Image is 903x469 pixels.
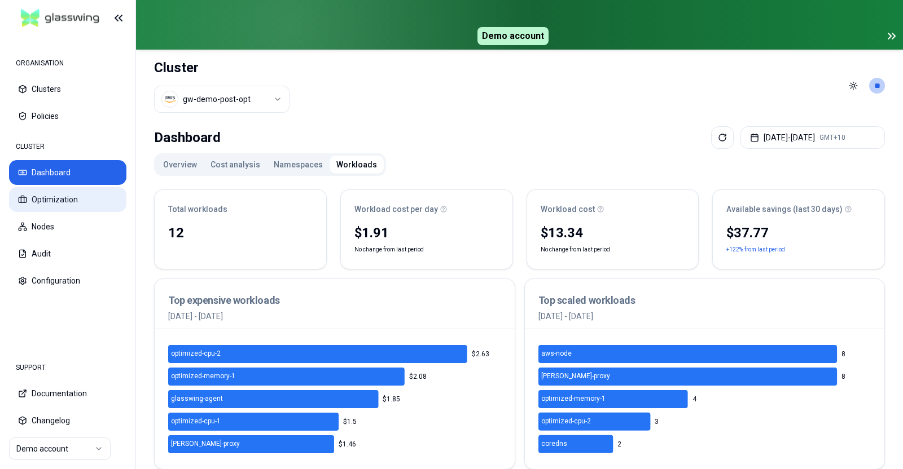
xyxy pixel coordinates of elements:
[726,244,785,255] p: +122% from last period
[9,135,126,158] div: CLUSTER
[168,311,501,322] p: [DATE] - [DATE]
[726,224,871,242] div: $37.77
[9,381,126,406] button: Documentation
[9,104,126,129] button: Policies
[164,94,176,105] img: aws
[9,408,126,433] button: Changelog
[9,52,126,74] div: ORGANISATION
[9,268,126,293] button: Configuration
[9,160,126,185] button: Dashboard
[9,356,126,379] div: SUPPORT
[354,203,499,215] div: Workload cost per day
[541,224,685,242] div: $13.34
[538,293,871,308] h3: Top scaled workloads
[740,126,885,149] button: [DATE]-[DATE]GMT+10
[477,27,549,45] span: Demo account
[183,94,251,105] div: gw-demo-post-opt
[16,5,104,32] img: GlassWing
[267,156,330,174] button: Namespaces
[9,187,126,212] button: Optimization
[330,156,384,174] button: Workloads
[354,224,499,242] div: $1.91
[9,241,126,266] button: Audit
[154,59,290,77] h1: Cluster
[168,224,313,242] div: 12
[154,86,290,113] button: Select a value
[168,203,313,215] div: Total workloads
[156,156,204,174] button: Overview
[819,133,845,142] span: GMT+10
[9,214,126,239] button: Nodes
[204,156,267,174] button: Cost analysis
[341,222,512,269] div: No change from last period
[541,203,685,215] div: Workload cost
[154,126,221,149] div: Dashboard
[527,222,699,269] div: No change from last period
[168,293,501,308] h3: Top expensive workloads
[9,77,126,101] button: Clusters
[726,203,871,215] div: Available savings (last 30 days)
[538,311,871,322] p: [DATE] - [DATE]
